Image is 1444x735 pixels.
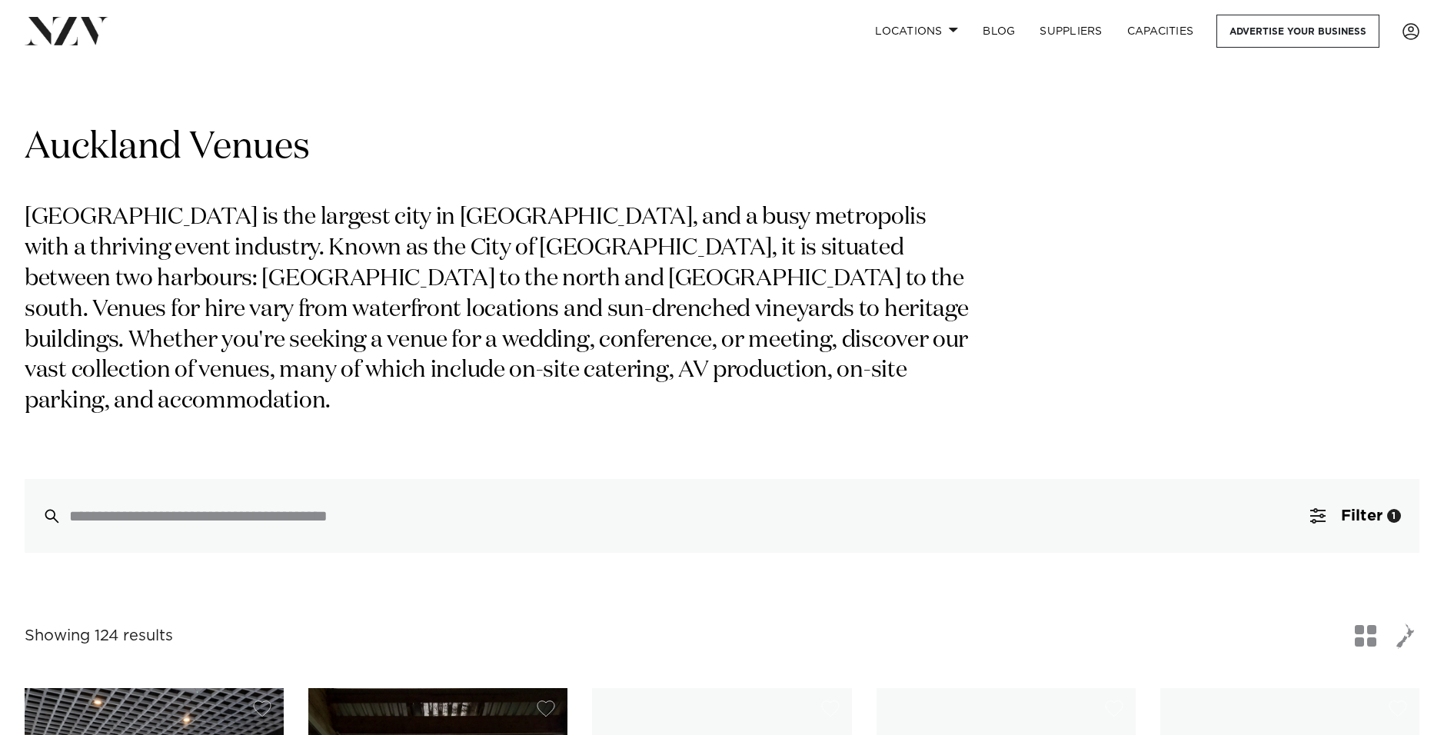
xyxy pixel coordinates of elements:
a: Capacities [1115,15,1206,48]
img: nzv-logo.png [25,17,108,45]
div: Showing 124 results [25,624,173,648]
div: 1 [1387,509,1401,523]
h1: Auckland Venues [25,124,1419,172]
a: Locations [863,15,970,48]
p: [GEOGRAPHIC_DATA] is the largest city in [GEOGRAPHIC_DATA], and a busy metropolis with a thriving... [25,203,975,417]
a: BLOG [970,15,1027,48]
button: Filter1 [1292,479,1419,553]
a: SUPPLIERS [1027,15,1114,48]
span: Filter [1341,508,1382,524]
a: Advertise your business [1216,15,1379,48]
